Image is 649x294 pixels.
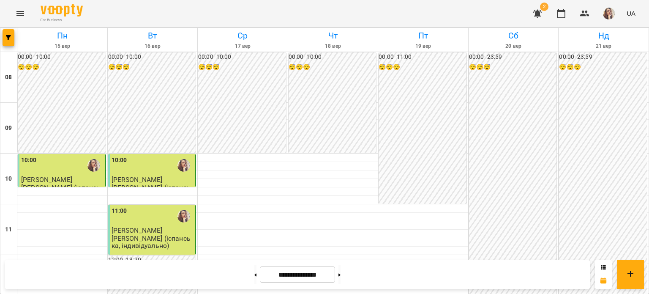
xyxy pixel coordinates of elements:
[560,29,647,42] h6: Нд
[623,5,639,21] button: UA
[199,42,286,50] h6: 17 вер
[19,29,106,42] h6: Пн
[470,29,557,42] h6: Сб
[41,17,83,23] span: For Business
[198,52,286,62] h6: 00:00 - 10:00
[5,73,12,82] h6: 08
[112,206,127,216] label: 11:00
[112,176,163,184] span: [PERSON_NAME]
[19,42,106,50] h6: 15 вер
[289,42,377,50] h6: 18 вер
[112,156,127,165] label: 10:00
[112,184,194,199] p: [PERSON_NAME] (іспанська, індивідуально)
[5,225,12,234] h6: 11
[18,52,106,62] h6: 00:00 - 10:00
[199,29,286,42] h6: Ср
[5,124,12,133] h6: 09
[289,52,376,62] h6: 00:00 - 10:00
[21,156,37,165] label: 10:00
[379,29,467,42] h6: Пт
[112,235,194,250] p: [PERSON_NAME] (іспанська, індивідуально)
[540,3,548,11] span: 2
[198,63,286,72] h6: 😴😴😴
[108,52,196,62] h6: 00:00 - 10:00
[87,159,100,172] img: Івашура Анна Вікторівна (і)
[18,63,106,72] h6: 😴😴😴
[379,63,466,72] h6: 😴😴😴
[379,52,466,62] h6: 00:00 - 11:00
[41,4,83,16] img: Voopty Logo
[379,42,467,50] h6: 19 вер
[21,176,72,184] span: [PERSON_NAME]
[109,29,196,42] h6: Вт
[10,3,30,24] button: Menu
[469,63,557,72] h6: 😴😴😴
[627,9,635,18] span: UA
[289,63,376,72] h6: 😴😴😴
[560,42,647,50] h6: 21 вер
[108,63,196,72] h6: 😴😴😴
[177,210,190,223] img: Івашура Анна Вікторівна (і)
[470,42,557,50] h6: 20 вер
[559,63,647,72] h6: 😴😴😴
[559,52,647,62] h6: 00:00 - 23:59
[177,159,190,172] img: Івашура Анна Вікторівна (і)
[109,42,196,50] h6: 16 вер
[469,52,557,62] h6: 00:00 - 23:59
[603,8,615,19] img: 81cb2171bfcff7464404e752be421e56.JPG
[289,29,377,42] h6: Чт
[5,174,12,184] h6: 10
[21,184,104,199] p: [PERSON_NAME] (іспанська, індивідуально)
[112,226,163,234] span: [PERSON_NAME]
